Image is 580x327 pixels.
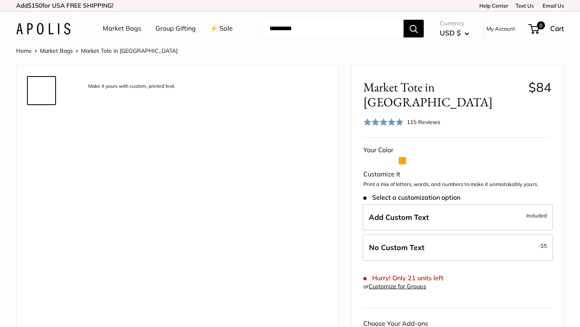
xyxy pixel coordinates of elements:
a: Market Tote in Citrus [27,173,56,202]
a: Market Tote in Citrus [27,269,56,298]
a: Market Bags [40,47,73,54]
span: Add Custom Text [369,213,429,222]
a: Help Center [476,2,508,9]
a: Home [16,47,32,54]
span: No Custom Text [369,243,425,252]
div: or [363,281,426,292]
img: Apolis [16,23,70,35]
button: USD $ [440,27,469,39]
span: Cart [550,24,564,33]
span: Included [526,211,547,220]
span: 115 Reviews [407,118,440,126]
span: Currency [440,18,469,29]
a: My Account [487,24,515,33]
div: Make it yours with custom, printed text. [84,81,179,92]
a: Email Us [540,2,564,9]
span: Select a customization option [363,194,460,201]
a: 0 Cart [529,22,564,35]
span: $150 [28,2,42,9]
a: Market Bags [103,23,141,35]
span: Market Tote in [GEOGRAPHIC_DATA] [81,47,178,54]
div: Your Color [363,144,551,156]
span: 0 [537,21,545,29]
span: $5 [541,242,547,249]
a: Market Tote in Citrus [27,108,56,137]
a: Customize for Groups [369,283,426,290]
a: ⚡️ Sale [210,23,233,35]
input: Search... [263,20,404,37]
label: Leave Blank [362,234,553,261]
a: description_Seal of authenticity printed on the backside of every bag. [27,237,56,266]
span: - [538,241,547,250]
a: Group Gifting [155,23,196,35]
button: Search [404,20,424,37]
span: Market Tote in [GEOGRAPHIC_DATA] [363,80,522,110]
span: USD $ [440,29,461,37]
label: Add Custom Text [362,204,553,231]
a: Text Us [516,2,534,9]
span: $84 [528,79,551,95]
nav: Breadcrumb [16,46,178,56]
p: Print a mix of letters, words, and numbers to make it unmistakably yours. [363,180,551,188]
span: Hurry! Only 21 units left [363,274,443,282]
a: description_Make it yours with custom, printed text. [27,76,56,105]
div: Customize It [363,168,551,180]
a: Market Tote in Citrus [27,205,56,234]
a: description_12.5" wide, 15" high, 5.5" deep; handles: 11" drop [27,141,56,170]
